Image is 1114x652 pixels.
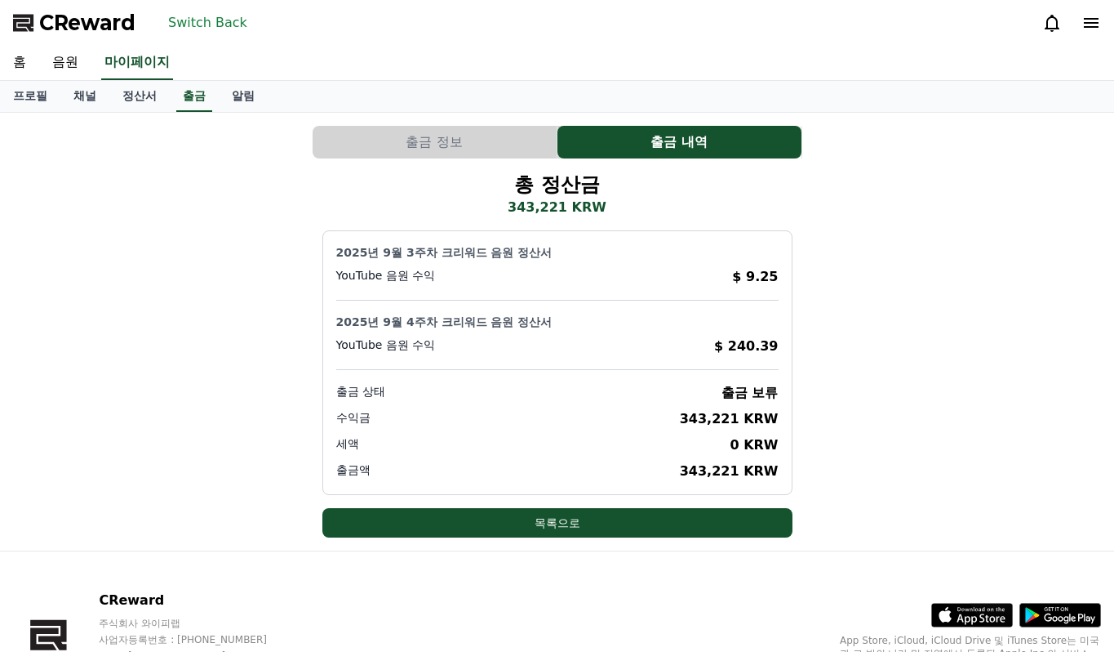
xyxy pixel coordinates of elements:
[508,198,606,217] p: 343,221 KRW
[732,267,778,287] p: $ 9.25
[322,508,792,538] button: 목록으로
[730,435,778,455] p: 0 KRW
[336,244,779,261] p: 2025년 9월 3주차 크리워드 음원 정산서
[680,409,779,429] p: 343,221 KRW
[714,337,778,356] p: $ 240.39
[60,81,109,112] a: 채널
[162,10,254,36] button: Switch Back
[721,383,779,403] p: 출금 보류
[557,126,802,159] a: 출금 내역
[336,314,779,330] p: 2025년 9월 4주차 크리워드 음원 정산서
[99,617,298,630] p: 주식회사 와이피랩
[219,81,268,112] a: 알림
[313,126,557,159] button: 출금 정보
[508,172,606,198] h2: 총 정산금
[13,10,135,36] a: CReward
[336,409,371,429] p: 수익금
[680,462,779,481] p: 343,221 KRW
[99,591,298,610] p: CReward
[39,10,135,36] span: CReward
[109,81,170,112] a: 정산서
[39,46,91,80] a: 음원
[313,126,557,159] a: 출금 정보
[99,633,298,646] p: 사업자등록번호 : [PHONE_NUMBER]
[336,337,436,356] p: YouTube 음원 수익
[176,81,212,112] a: 출금
[336,383,385,403] p: 출금 상태
[101,46,173,80] a: 마이페이지
[336,435,359,455] p: 세액
[336,267,436,287] p: YouTube 음원 수익
[557,126,801,159] button: 출금 내역
[336,462,371,481] p: 출금액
